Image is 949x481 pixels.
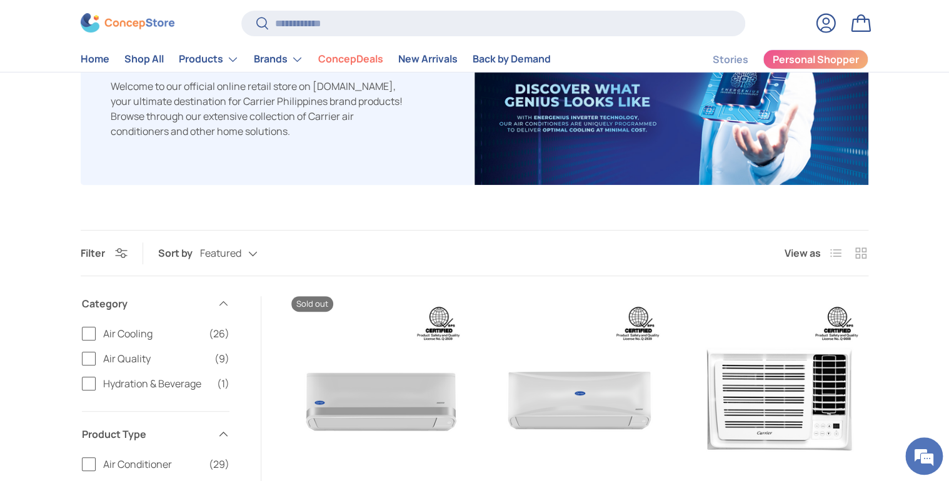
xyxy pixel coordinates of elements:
[690,296,868,475] a: Carrier Compact Inverter, Window-Type Air Conditioner
[214,351,229,366] span: (9)
[81,246,105,260] span: Filter
[82,281,229,326] summary: Category
[490,296,669,475] a: Carrier Crystal 2, Inverter Split-type Air Conditioner
[473,47,551,72] a: Back by Demand
[209,326,229,341] span: (26)
[124,47,164,72] a: Shop All
[82,412,229,457] summary: Product Type
[81,47,109,72] a: Home
[158,245,200,260] label: Sort by
[81,246,128,260] button: Filter
[773,55,859,65] span: Personal Shopper
[291,296,470,475] a: Carrier X-Power Gold 3 Inverter, 1.50HP Split Air Conditioner
[785,245,821,260] span: View as
[171,47,246,72] summary: Products
[200,247,241,259] span: Featured
[682,47,868,72] nav: Secondary
[763,49,868,69] a: Personal Shopper
[712,47,748,72] a: Stories
[103,351,207,366] span: Air Quality
[217,376,229,391] span: (1)
[81,14,174,33] img: ConcepStore
[81,47,551,72] nav: Primary
[246,47,311,72] summary: Brands
[82,427,209,442] span: Product Type
[82,296,209,311] span: Category
[111,79,404,139] p: Welcome to our official online retail store on [DOMAIN_NAME], your ultimate destination for Carri...
[398,47,458,72] a: New Arrivals
[77,322,168,346] div: Chat Now
[65,69,210,87] div: Conversation(s)
[103,326,201,341] span: Air Cooling
[209,457,229,472] span: (29)
[291,296,333,312] span: Sold out
[205,6,235,36] div: Minimize live chat window
[103,457,201,472] span: Air Conditioner
[318,47,383,72] a: ConcepDeals
[200,243,283,265] button: Featured
[103,376,209,391] span: Hydration & Beverage
[63,175,182,304] span: No ongoing conversation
